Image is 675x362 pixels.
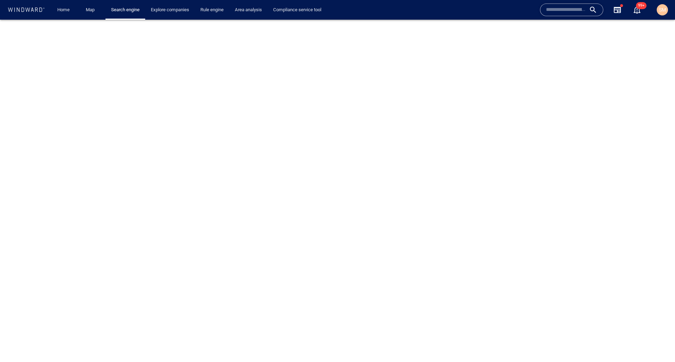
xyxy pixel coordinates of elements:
[80,4,103,16] button: Map
[659,7,666,13] span: SM
[270,4,324,16] a: Compliance service tool
[54,4,72,16] a: Home
[633,6,641,14] div: Notification center
[232,4,265,16] a: Area analysis
[636,2,647,9] span: 99+
[52,4,75,16] button: Home
[83,4,100,16] a: Map
[148,4,192,16] a: Explore companies
[633,6,641,14] button: 99+
[655,3,669,17] button: SM
[631,4,643,15] a: 99+
[198,4,226,16] a: Rule engine
[108,4,142,16] a: Search engine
